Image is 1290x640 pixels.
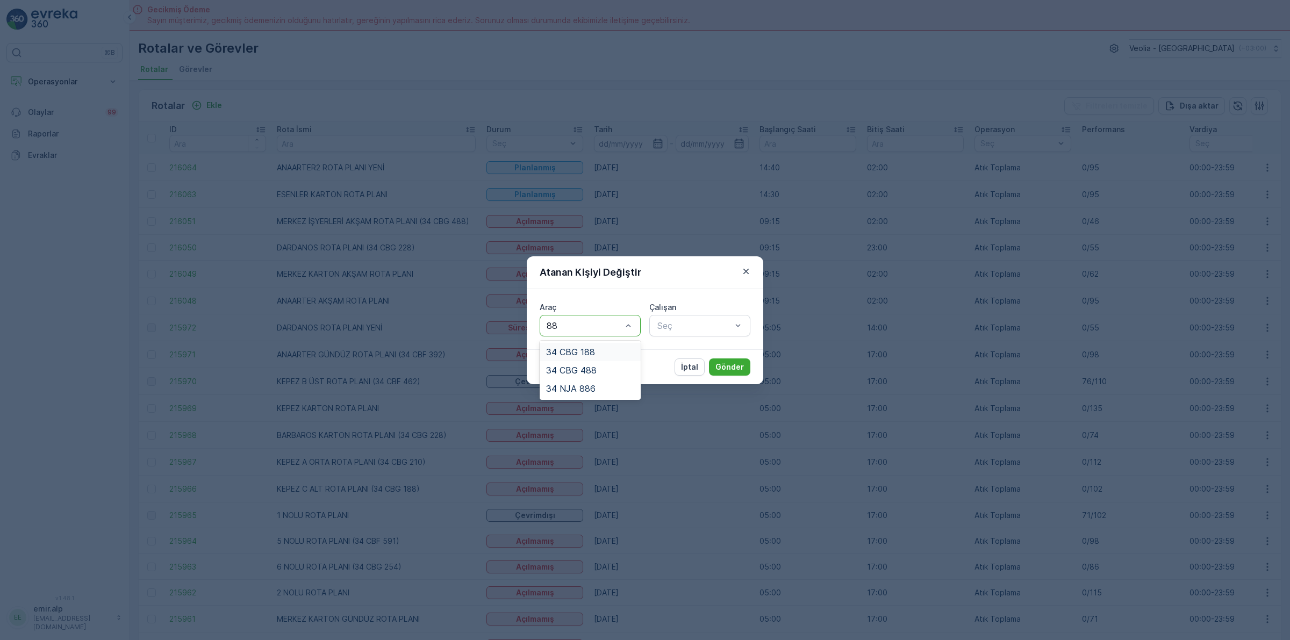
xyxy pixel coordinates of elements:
p: Seç [657,319,732,332]
button: İptal [675,358,705,376]
p: Gönder [715,362,744,372]
label: Çalışan [649,303,676,312]
span: 34 CBG 488 [546,365,597,375]
button: Gönder [709,358,750,376]
p: Atanan Kişiyi Değiştir [540,265,641,280]
p: İptal [681,362,698,372]
label: Araç [540,303,556,312]
span: 34 CBG 188 [546,347,595,357]
span: 34 NJA 886 [546,384,596,393]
